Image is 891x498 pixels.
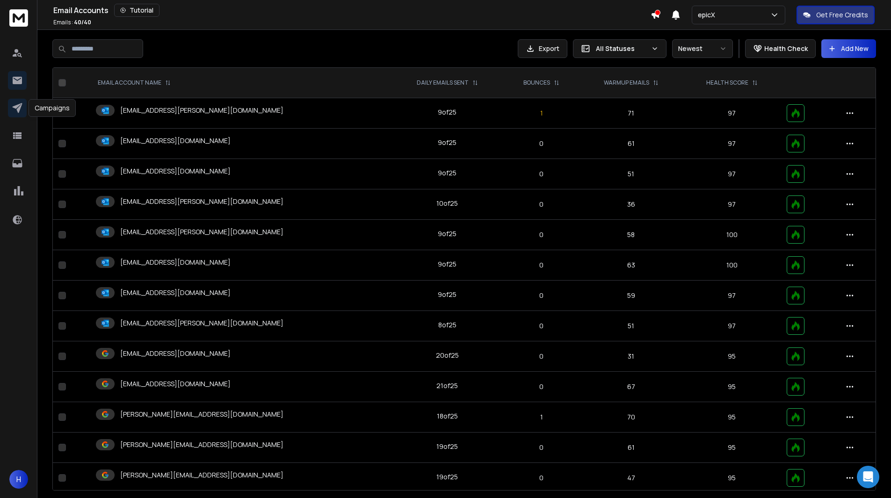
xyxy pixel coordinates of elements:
p: 0 [509,473,574,483]
td: 97 [683,311,782,341]
p: [PERSON_NAME][EMAIL_ADDRESS][DOMAIN_NAME] [120,470,283,480]
button: Health Check [745,39,816,58]
button: Export [518,39,567,58]
div: 10 of 25 [436,199,458,208]
td: 70 [580,402,683,433]
p: 0 [509,443,574,452]
p: DAILY EMAILS SENT [417,79,469,87]
td: 95 [683,433,782,463]
p: Get Free Credits [816,10,868,20]
td: 63 [580,250,683,281]
td: 95 [683,372,782,402]
td: 97 [683,281,782,311]
td: 95 [683,463,782,493]
p: 1 [509,108,574,118]
p: 0 [509,260,574,270]
button: Newest [672,39,733,58]
p: [EMAIL_ADDRESS][DOMAIN_NAME] [120,258,231,267]
div: 9 of 25 [438,168,456,178]
div: 9 of 25 [438,138,456,147]
div: 21 of 25 [436,381,458,390]
p: [EMAIL_ADDRESS][DOMAIN_NAME] [120,379,231,389]
button: Tutorial [114,4,159,17]
td: 61 [580,129,683,159]
p: 0 [509,291,574,300]
p: [EMAIL_ADDRESS][PERSON_NAME][DOMAIN_NAME] [120,227,283,237]
p: epicX [698,10,719,20]
td: 51 [580,311,683,341]
td: 67 [580,372,683,402]
div: 9 of 25 [438,229,456,238]
td: 97 [683,98,782,129]
p: [PERSON_NAME][EMAIL_ADDRESS][DOMAIN_NAME] [120,440,283,449]
div: 9 of 25 [438,108,456,117]
p: 0 [509,321,574,331]
p: Emails : [53,19,91,26]
div: 19 of 25 [436,442,458,451]
button: Add New [821,39,876,58]
div: 8 of 25 [438,320,456,330]
div: Open Intercom Messenger [857,466,879,488]
p: 0 [509,139,574,148]
p: [EMAIL_ADDRESS][DOMAIN_NAME] [120,349,231,358]
td: 71 [580,98,683,129]
div: EMAIL ACCOUNT NAME [98,79,171,87]
td: 58 [580,220,683,250]
td: 100 [683,220,782,250]
p: WARMUP EMAILS [604,79,649,87]
p: HEALTH SCORE [706,79,748,87]
div: Email Accounts [53,4,651,17]
p: Health Check [764,44,808,53]
p: 0 [509,352,574,361]
td: 95 [683,341,782,372]
p: [EMAIL_ADDRESS][PERSON_NAME][DOMAIN_NAME] [120,197,283,206]
p: 0 [509,230,574,239]
p: 0 [509,382,574,391]
td: 61 [580,433,683,463]
div: Campaigns [29,99,76,117]
td: 97 [683,159,782,189]
p: 1 [509,412,574,422]
div: 9 of 25 [438,290,456,299]
p: [PERSON_NAME][EMAIL_ADDRESS][DOMAIN_NAME] [120,410,283,419]
span: 40 / 40 [74,18,91,26]
div: 18 of 25 [437,411,458,421]
div: 19 of 25 [436,472,458,482]
div: 20 of 25 [436,351,459,360]
div: 9 of 25 [438,260,456,269]
td: 51 [580,159,683,189]
p: [EMAIL_ADDRESS][PERSON_NAME][DOMAIN_NAME] [120,318,283,328]
p: All Statuses [596,44,647,53]
td: 97 [683,129,782,159]
p: BOUNCES [523,79,550,87]
button: Get Free Credits [797,6,875,24]
td: 100 [683,250,782,281]
td: 31 [580,341,683,372]
p: 0 [509,169,574,179]
p: [EMAIL_ADDRESS][PERSON_NAME][DOMAIN_NAME] [120,106,283,115]
td: 97 [683,189,782,220]
button: H [9,470,28,489]
p: [EMAIL_ADDRESS][DOMAIN_NAME] [120,136,231,145]
p: [EMAIL_ADDRESS][DOMAIN_NAME] [120,288,231,297]
td: 59 [580,281,683,311]
td: 36 [580,189,683,220]
td: 95 [683,402,782,433]
td: 47 [580,463,683,493]
p: 0 [509,200,574,209]
p: [EMAIL_ADDRESS][DOMAIN_NAME] [120,166,231,176]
